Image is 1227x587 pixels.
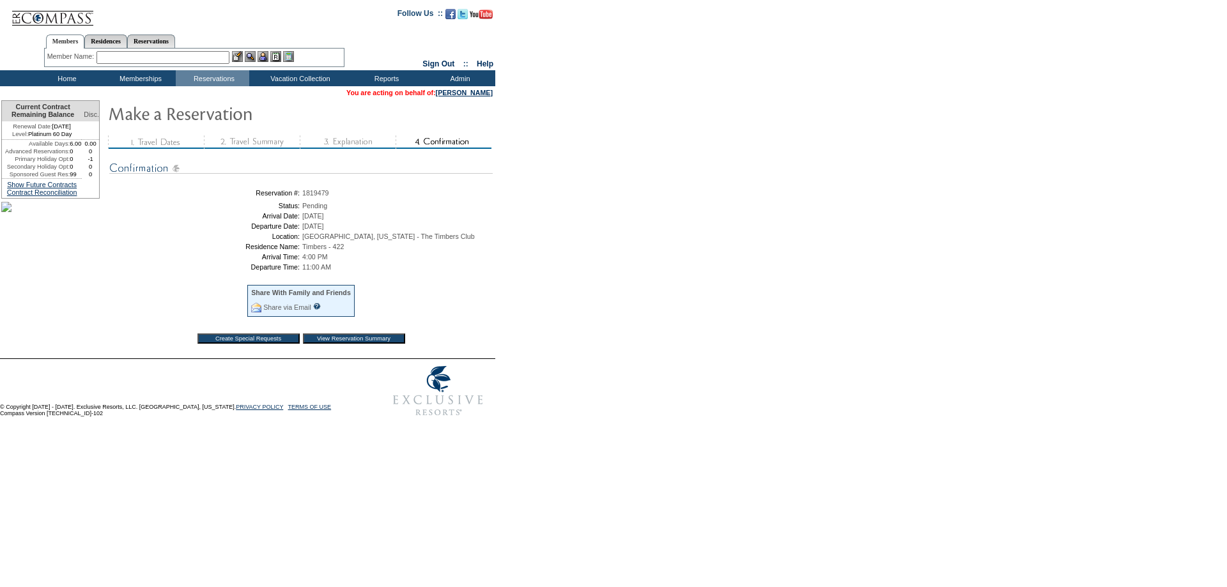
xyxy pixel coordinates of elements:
[70,148,82,155] td: 0
[82,140,99,148] td: 0.00
[108,135,204,149] img: step1_state3.gif
[381,359,495,423] img: Exclusive Resorts
[445,13,456,20] a: Become our fan on Facebook
[84,111,99,118] span: Disc.
[302,243,344,250] span: Timbers - 422
[7,181,77,188] a: Show Future Contracts
[112,233,300,240] td: Location:
[300,135,396,149] img: step3_state3.gif
[29,70,102,86] td: Home
[70,163,82,171] td: 0
[112,212,300,220] td: Arrival Date:
[102,70,176,86] td: Memberships
[13,123,52,130] span: Renewal Date:
[436,89,493,96] a: [PERSON_NAME]
[70,140,82,148] td: 6.00
[2,155,70,163] td: Primary Holiday Opt:
[458,13,468,20] a: Follow us on Twitter
[46,34,85,49] a: Members
[263,303,311,311] a: Share via Email
[2,121,82,130] td: [DATE]
[422,70,495,86] td: Admin
[236,404,283,410] a: PRIVACY POLICY
[47,51,96,62] div: Member Name:
[302,233,475,240] span: [GEOGRAPHIC_DATA], [US_STATE] - The Timbers Club
[84,34,127,48] a: Residences
[112,263,300,271] td: Departure Time:
[346,89,493,96] span: You are acting on behalf of:
[70,155,82,163] td: 0
[176,70,249,86] td: Reservations
[303,333,405,344] input: View Reservation Summary
[82,163,99,171] td: 0
[112,222,300,230] td: Departure Date:
[82,155,99,163] td: -1
[249,70,348,86] td: Vacation Collection
[112,189,300,197] td: Reservation #:
[302,202,327,210] span: Pending
[70,171,82,178] td: 99
[302,222,324,230] span: [DATE]
[470,13,493,20] a: Subscribe to our YouTube Channel
[458,9,468,19] img: Follow us on Twitter
[397,8,443,23] td: Follow Us ::
[12,130,28,138] span: Level:
[112,243,300,250] td: Residence Name:
[245,51,256,62] img: View
[348,70,422,86] td: Reports
[7,188,77,196] a: Contract Reconciliation
[302,212,324,220] span: [DATE]
[2,140,70,148] td: Available Days:
[302,253,328,261] span: 4:00 PM
[313,303,321,310] input: What is this?
[477,59,493,68] a: Help
[302,263,331,271] span: 11:00 AM
[1,202,12,212] img: sailboat_sidebar.jpg
[197,333,300,344] input: Create Special Requests
[258,51,268,62] img: Impersonate
[127,34,175,48] a: Reservations
[232,51,243,62] img: b_edit.gif
[112,253,300,261] td: Arrival Time:
[463,59,468,68] span: ::
[283,51,294,62] img: b_calculator.gif
[288,404,332,410] a: TERMS OF USE
[396,135,491,149] img: step4_state2.gif
[112,202,300,210] td: Status:
[302,189,329,197] span: 1819479
[422,59,454,68] a: Sign Out
[108,100,364,126] img: Make Reservation
[82,148,99,155] td: 0
[2,101,82,121] td: Current Contract Remaining Balance
[2,130,82,140] td: Platinum 60 Day
[470,10,493,19] img: Subscribe to our YouTube Channel
[270,51,281,62] img: Reservations
[2,171,70,178] td: Sponsored Guest Res:
[82,171,99,178] td: 0
[2,148,70,155] td: Advanced Reservations:
[2,163,70,171] td: Secondary Holiday Opt:
[445,9,456,19] img: Become our fan on Facebook
[204,135,300,149] img: step2_state3.gif
[251,289,351,296] div: Share With Family and Friends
